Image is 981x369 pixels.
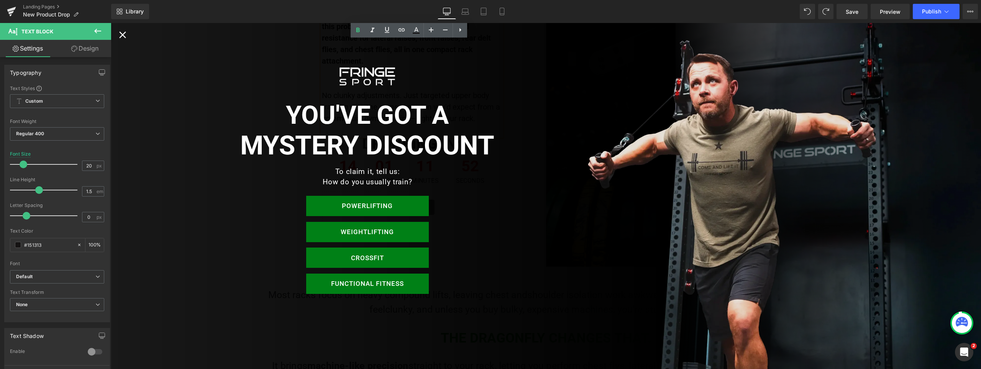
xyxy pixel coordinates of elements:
[955,343,973,361] iframe: Intercom live chat
[438,4,456,19] a: Desktop
[10,261,104,266] div: Font
[111,4,149,19] a: New Library
[57,40,113,57] a: Design
[126,8,144,15] span: Library
[16,131,44,136] b: Regular 400
[97,189,103,194] span: em
[10,328,44,339] div: Text Shadow
[10,85,104,91] div: Text Styles
[23,4,111,10] a: Landing Pages
[16,274,33,280] i: Default
[474,4,493,19] a: Tablet
[10,151,31,157] div: Font Size
[846,8,858,16] span: Save
[24,241,73,249] input: Color
[493,4,511,19] a: Mobile
[963,4,978,19] button: More
[25,98,43,105] b: Custom
[880,8,901,16] span: Preview
[10,177,104,182] div: Line Height
[800,4,815,19] button: Undo
[85,238,104,252] div: %
[818,4,833,19] button: Redo
[913,4,960,19] button: Publish
[922,8,941,15] span: Publish
[10,228,104,234] div: Text Color
[97,215,103,220] span: px
[97,163,103,168] span: px
[10,348,80,356] div: Enable
[10,119,104,124] div: Font Weight
[21,28,53,34] span: Text Block
[10,290,104,295] div: Text Transform
[971,343,977,349] span: 2
[10,203,104,208] div: Letter Spacing
[16,302,28,307] b: None
[23,11,70,18] span: New Product Drop
[456,4,474,19] a: Laptop
[10,65,41,76] div: Typography
[871,4,910,19] a: Preview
